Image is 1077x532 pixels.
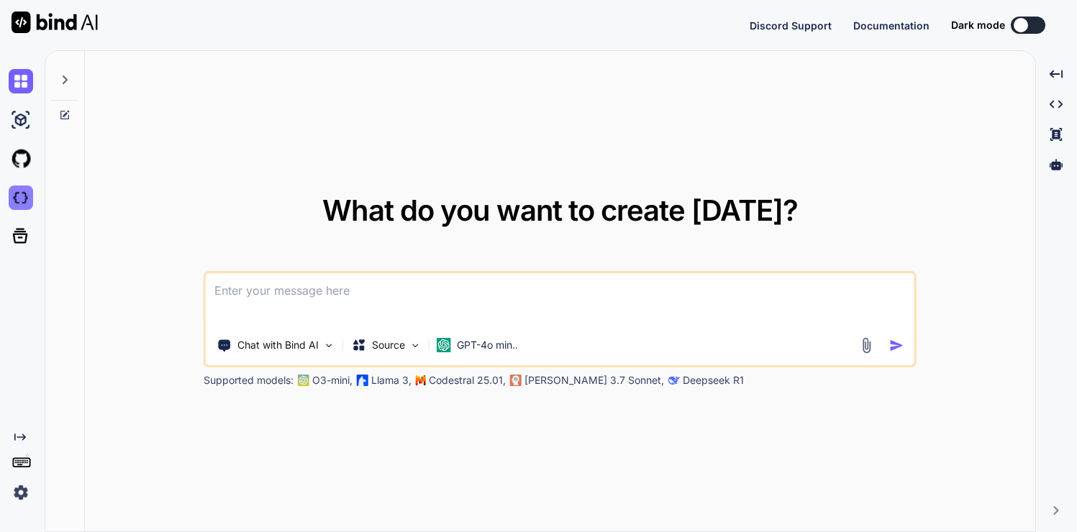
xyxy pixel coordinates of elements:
[323,339,335,352] img: Pick Tools
[409,339,422,352] img: Pick Models
[9,147,33,171] img: githubLight
[237,338,319,352] p: Chat with Bind AI
[204,373,294,387] p: Supported models:
[372,338,405,352] p: Source
[510,375,522,386] img: claude
[951,18,1005,32] span: Dark mode
[524,373,664,387] p: [PERSON_NAME] 3.7 Sonnet,
[9,185,33,210] img: darkCloudIdeIcon
[429,373,506,387] p: Codestral 25.01,
[853,18,930,33] button: Documentation
[437,338,451,352] img: GPT-4o mini
[9,108,33,132] img: ai-studio
[858,337,875,354] img: attachment
[9,69,33,93] img: chat
[750,18,832,33] button: Discord Support
[312,373,353,387] p: O3-mini,
[322,193,798,228] span: What do you want to create [DATE]?
[889,338,904,353] img: icon
[853,19,930,32] span: Documentation
[457,338,518,352] p: GPT-4o min..
[668,375,680,386] img: claude
[298,375,309,386] img: GPT-4
[12,12,98,33] img: Bind AI
[357,375,368,386] img: Llama2
[416,375,426,385] img: Mistral-AI
[750,19,832,32] span: Discord Support
[371,373,412,387] p: Llama 3,
[683,373,744,387] p: Deepseek R1
[9,480,33,505] img: settings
